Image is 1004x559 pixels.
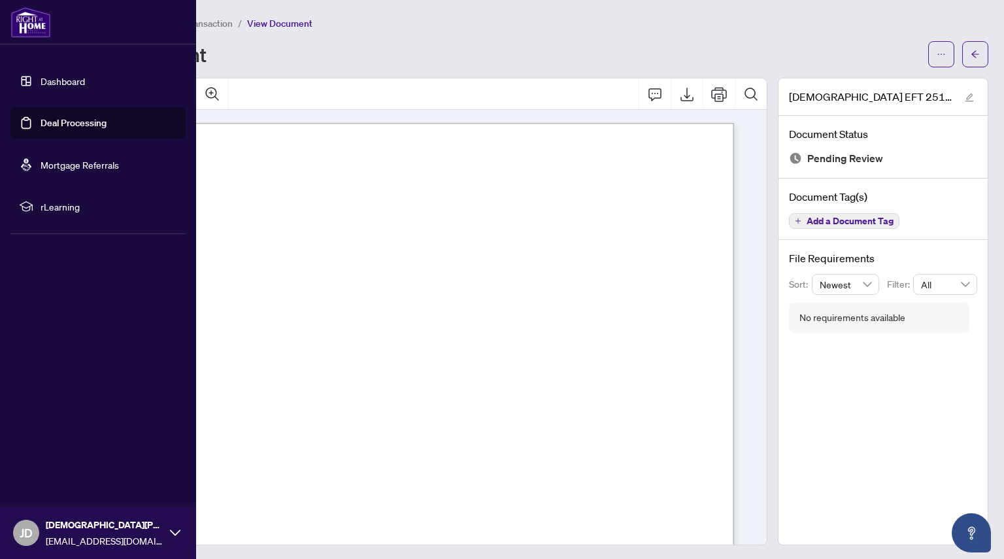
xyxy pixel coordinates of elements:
[789,126,977,142] h4: Document Status
[41,117,107,129] a: Deal Processing
[807,216,894,226] span: Add a Document Tag
[247,18,312,29] span: View Document
[971,50,980,59] span: arrow-left
[807,150,883,167] span: Pending Review
[46,518,163,532] span: [DEMOGRAPHIC_DATA][PERSON_NAME]
[10,7,51,38] img: logo
[887,277,913,292] p: Filter:
[163,18,233,29] span: View Transaction
[965,93,974,102] span: edit
[41,159,119,171] a: Mortgage Referrals
[799,311,905,325] div: No requirements available
[921,275,969,294] span: All
[789,189,977,205] h4: Document Tag(s)
[41,75,85,87] a: Dashboard
[789,89,952,105] span: [DEMOGRAPHIC_DATA] EFT 2512860 page 2.pdf
[820,275,872,294] span: Newest
[789,213,899,229] button: Add a Document Tag
[937,50,946,59] span: ellipsis
[789,277,812,292] p: Sort:
[789,152,802,165] img: Document Status
[238,16,242,31] li: /
[41,199,176,214] span: rLearning
[20,524,33,542] span: JD
[795,218,801,224] span: plus
[789,250,977,266] h4: File Requirements
[952,513,991,552] button: Open asap
[46,534,163,548] span: [EMAIL_ADDRESS][DOMAIN_NAME]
